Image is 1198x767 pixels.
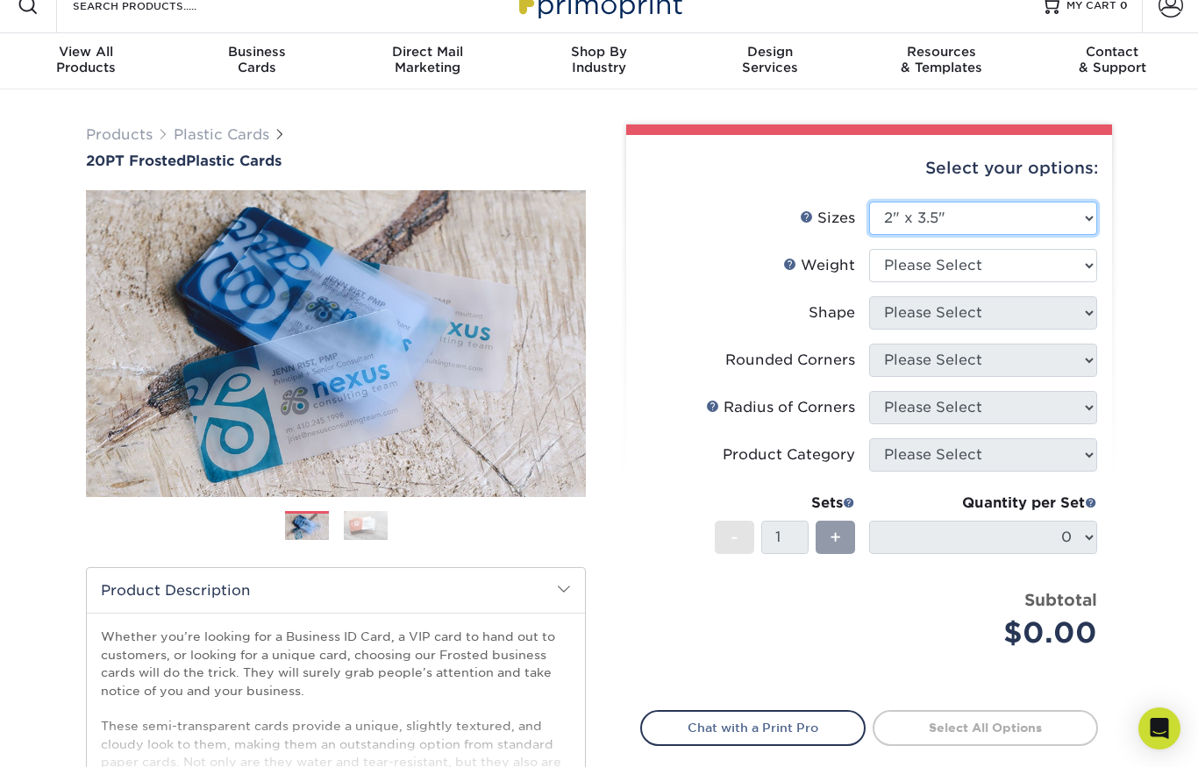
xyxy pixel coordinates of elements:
[809,302,855,323] div: Shape
[725,350,855,371] div: Rounded Corners
[86,126,153,143] a: Products
[342,33,513,89] a: Direct MailMarketing
[1027,33,1198,89] a: Contact& Support
[640,135,1098,202] div: Select your options:
[723,444,855,465] div: Product Category
[685,44,856,60] span: Design
[856,44,1027,60] span: Resources
[342,44,513,60] span: Direct Mail
[285,512,329,543] img: Plastic Cards 01
[856,44,1027,75] div: & Templates
[513,44,684,60] span: Shop By
[171,44,342,60] span: Business
[171,33,342,89] a: BusinessCards
[342,44,513,75] div: Marketing
[86,153,586,169] a: 20PT FrostedPlastic Cards
[344,510,388,541] img: Plastic Cards 02
[1024,590,1097,609] strong: Subtotal
[715,493,855,514] div: Sets
[830,524,841,550] span: +
[640,710,866,745] a: Chat with a Print Pro
[869,493,1097,514] div: Quantity per Set
[86,153,586,169] h1: Plastic Cards
[873,710,1098,745] a: Select All Options
[731,524,738,550] span: -
[1027,44,1198,75] div: & Support
[685,33,856,89] a: DesignServices
[513,33,684,89] a: Shop ByIndustry
[783,255,855,276] div: Weight
[856,33,1027,89] a: Resources& Templates
[86,171,586,516] img: 20PT Frosted 01
[685,44,856,75] div: Services
[800,208,855,229] div: Sizes
[171,44,342,75] div: Cards
[87,568,585,613] h2: Product Description
[1027,44,1198,60] span: Contact
[1138,707,1180,749] div: Open Intercom Messenger
[174,126,269,143] a: Plastic Cards
[86,153,186,169] span: 20PT Frosted
[882,612,1097,654] div: $0.00
[513,44,684,75] div: Industry
[706,397,855,418] div: Radius of Corners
